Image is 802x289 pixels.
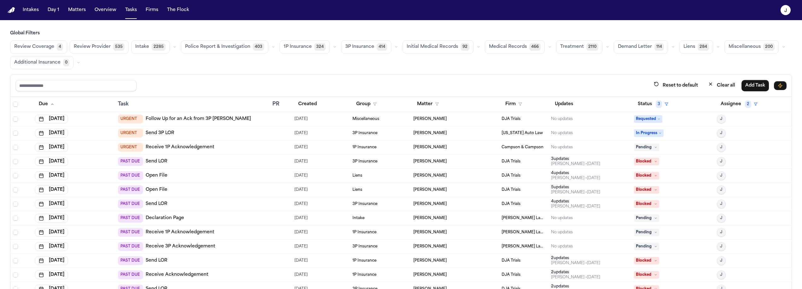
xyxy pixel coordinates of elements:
button: Intake2285 [131,40,170,54]
button: The Flock [165,4,192,16]
button: Review Provider535 [70,40,129,54]
button: 3P Insurance414 [341,40,391,54]
span: 284 [698,43,709,51]
button: Intakes [20,4,41,16]
span: 535 [113,43,125,51]
button: Tasks [123,4,139,16]
button: Add Task [741,80,769,91]
span: Initial Medical Records [407,44,458,50]
span: 200 [763,43,775,51]
span: 403 [253,43,264,51]
span: 2285 [152,43,166,51]
span: 114 [654,43,664,51]
button: Matters [66,4,88,16]
span: 1P Insurance [284,44,312,50]
span: 0 [63,59,69,66]
span: Demand Letter [618,44,652,50]
span: Review Provider [74,44,111,50]
button: Day 1 [45,4,62,16]
span: 3P Insurance [345,44,374,50]
button: Liens284 [679,40,713,54]
button: Treatment2110 [556,40,602,54]
span: Medical Records [489,44,527,50]
a: Home [8,7,15,13]
button: Demand Letter114 [614,40,668,54]
span: Review Coverage [14,44,54,50]
button: Additional Insurance0 [10,56,73,69]
img: Finch Logo [8,7,15,13]
span: Miscellaneous [729,44,761,50]
button: Review Coverage4 [10,40,67,54]
button: Reset to default [650,80,702,91]
button: Police Report & Investigation403 [181,40,268,54]
button: Overview [92,4,119,16]
button: Firms [143,4,161,16]
button: Miscellaneous200 [724,40,779,54]
span: 92 [461,43,469,51]
span: Intake [135,44,149,50]
button: Clear all [704,80,739,91]
span: 466 [529,43,541,51]
span: Additional Insurance [14,59,61,66]
span: 324 [314,43,326,51]
span: Treatment [560,44,584,50]
h3: Global Filters [10,30,792,37]
button: 1P Insurance324 [280,40,330,54]
span: Police Report & Investigation [185,44,250,50]
span: 2110 [586,43,598,51]
span: 414 [377,43,387,51]
button: Initial Medical Records92 [403,40,474,54]
span: Liens [683,44,695,50]
span: 4 [57,43,63,51]
button: Immediate Task [774,81,787,90]
button: Medical Records466 [485,40,545,54]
